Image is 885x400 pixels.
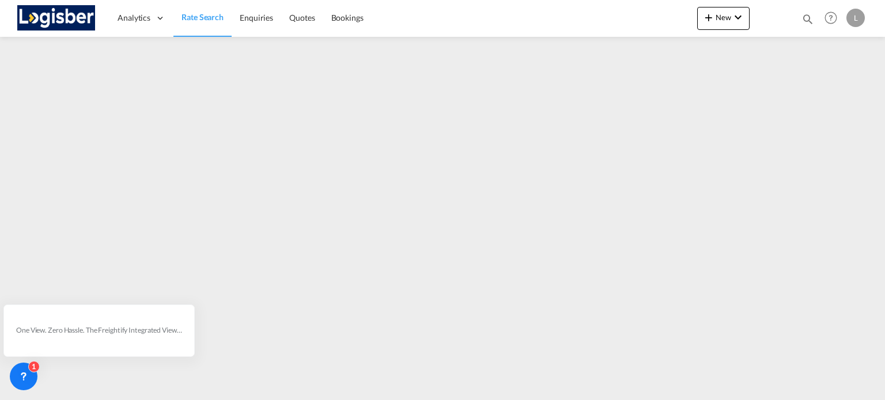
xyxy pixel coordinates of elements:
md-icon: icon-chevron-down [731,10,745,24]
md-icon: icon-plus 400-fg [702,10,716,24]
span: Quotes [289,13,315,22]
div: L [846,9,865,27]
span: Help [821,8,841,28]
md-icon: icon-magnify [801,13,814,25]
span: Enquiries [240,13,273,22]
span: New [702,13,745,22]
span: Analytics [118,12,150,24]
div: Help [821,8,846,29]
button: icon-plus 400-fgNewicon-chevron-down [697,7,750,30]
span: Bookings [331,13,364,22]
div: icon-magnify [801,13,814,30]
span: Rate Search [181,12,224,22]
img: d7a75e507efd11eebffa5922d020a472.png [17,5,95,31]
